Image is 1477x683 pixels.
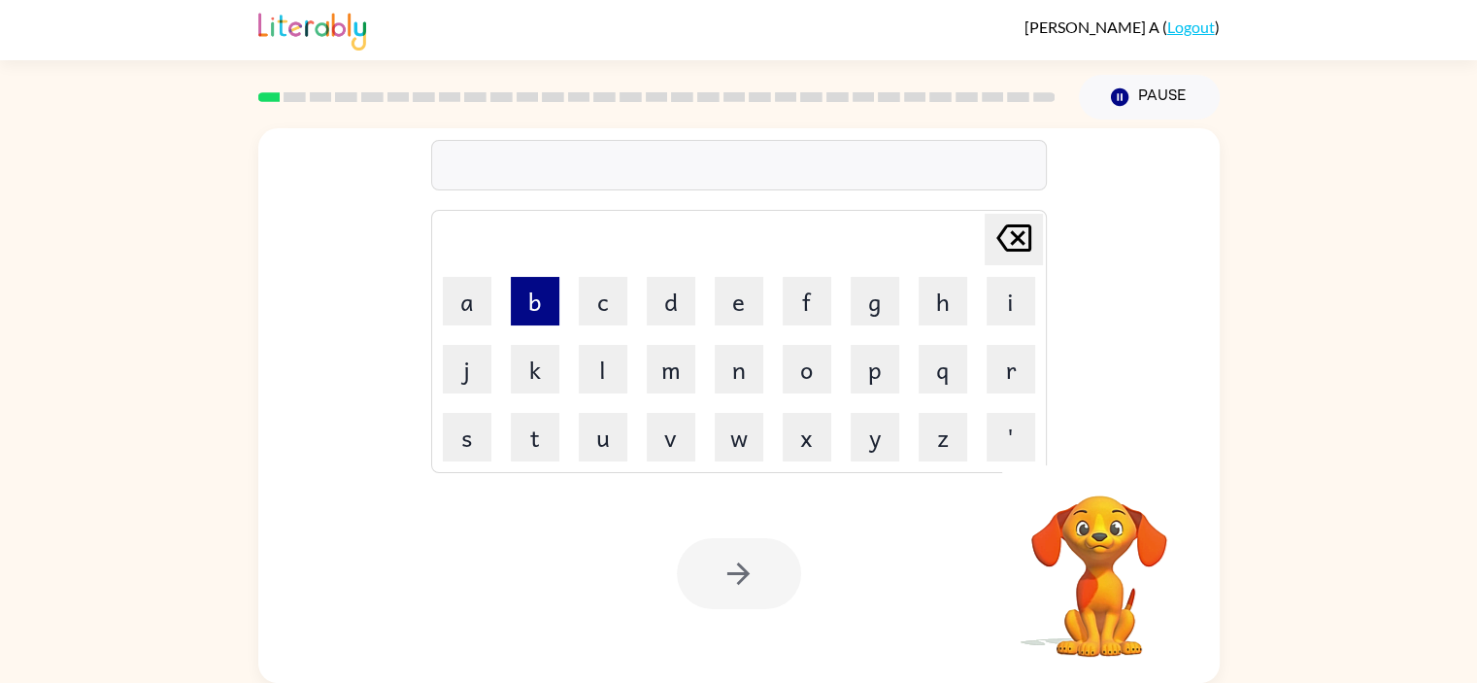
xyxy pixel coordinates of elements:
[783,413,831,461] button: x
[1024,17,1162,36] span: [PERSON_NAME] A
[443,345,491,393] button: j
[579,413,627,461] button: u
[987,277,1035,325] button: i
[443,413,491,461] button: s
[511,413,559,461] button: t
[919,345,967,393] button: q
[1002,465,1196,660] video: Your browser must support playing .mp4 files to use Literably. Please try using another browser.
[647,413,695,461] button: v
[511,277,559,325] button: b
[987,413,1035,461] button: '
[919,277,967,325] button: h
[1079,75,1220,120] button: Pause
[647,277,695,325] button: d
[715,413,763,461] button: w
[715,345,763,393] button: n
[851,277,899,325] button: g
[579,277,627,325] button: c
[1024,17,1220,36] div: ( )
[851,413,899,461] button: y
[783,277,831,325] button: f
[443,277,491,325] button: a
[511,345,559,393] button: k
[579,345,627,393] button: l
[258,8,366,51] img: Literably
[1167,17,1215,36] a: Logout
[987,345,1035,393] button: r
[783,345,831,393] button: o
[715,277,763,325] button: e
[647,345,695,393] button: m
[851,345,899,393] button: p
[919,413,967,461] button: z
